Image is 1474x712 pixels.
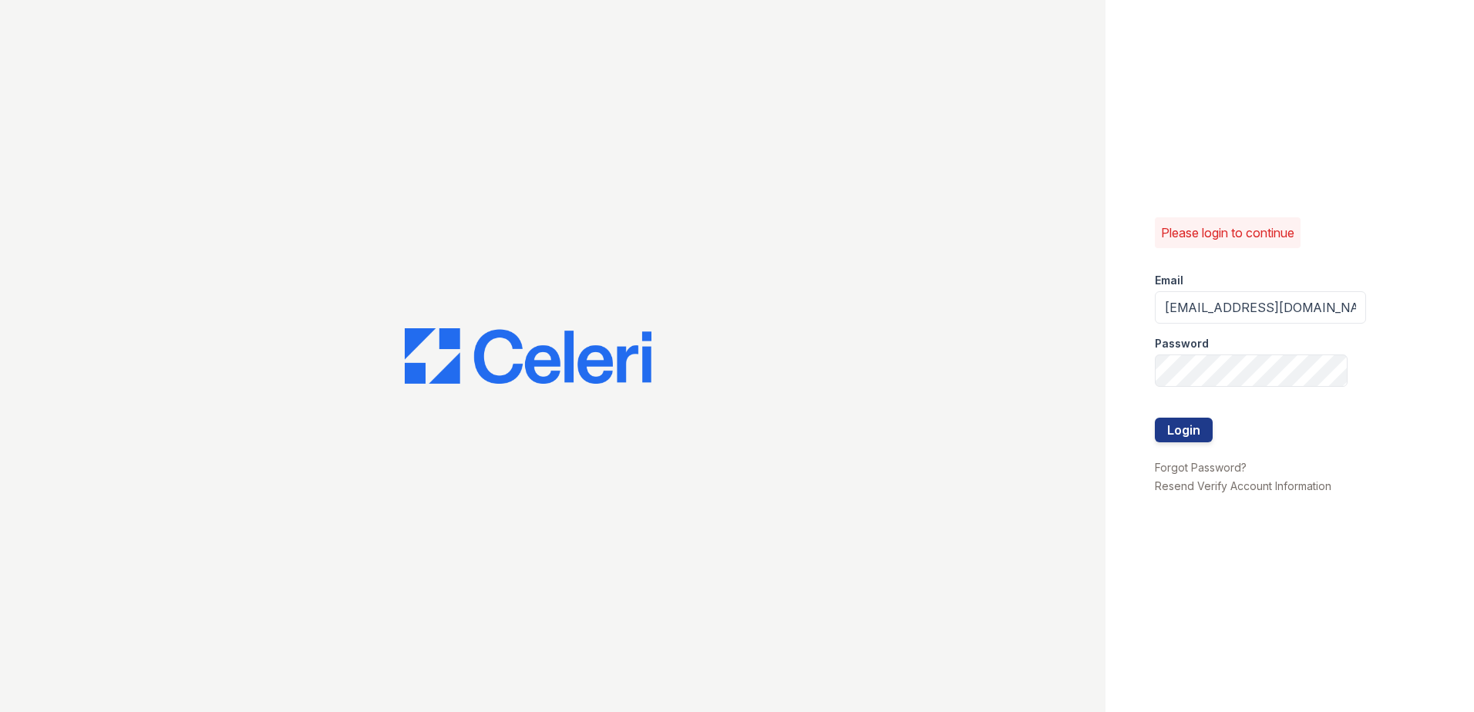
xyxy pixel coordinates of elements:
label: Password [1155,336,1209,351]
button: Login [1155,418,1213,442]
img: CE_Logo_Blue-a8612792a0a2168367f1c8372b55b34899dd931a85d93a1a3d3e32e68fde9ad4.png [405,328,651,384]
a: Resend Verify Account Information [1155,479,1331,492]
label: Email [1155,273,1183,288]
a: Forgot Password? [1155,461,1247,474]
p: Please login to continue [1161,223,1294,242]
